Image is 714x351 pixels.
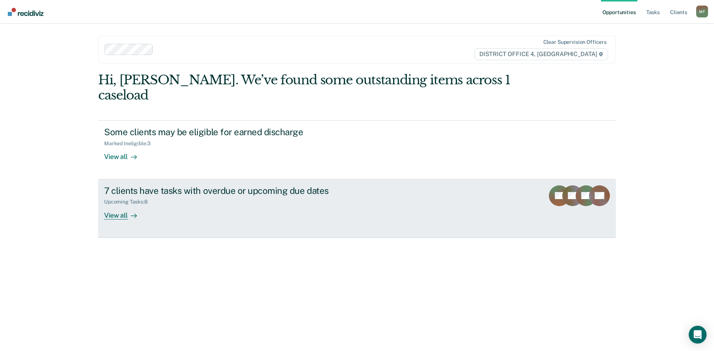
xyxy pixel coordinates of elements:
[98,179,616,238] a: 7 clients have tasks with overdue or upcoming due datesUpcoming Tasks:8View all
[104,147,146,161] div: View all
[104,185,365,196] div: 7 clients have tasks with overdue or upcoming due dates
[104,199,154,205] div: Upcoming Tasks : 8
[98,72,512,103] div: Hi, [PERSON_NAME]. We’ve found some outstanding items across 1 caseload
[543,39,607,45] div: Clear supervision officers
[696,6,708,17] div: M F
[475,48,608,60] span: DISTRICT OFFICE 4, [GEOGRAPHIC_DATA]
[8,8,44,16] img: Recidiviz
[98,120,616,179] a: Some clients may be eligible for earned dischargeMarked Ineligible:3View all
[689,326,707,344] div: Open Intercom Messenger
[104,205,146,220] div: View all
[104,140,156,147] div: Marked Ineligible : 3
[696,6,708,17] button: Profile dropdown button
[104,127,365,137] div: Some clients may be eligible for earned discharge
